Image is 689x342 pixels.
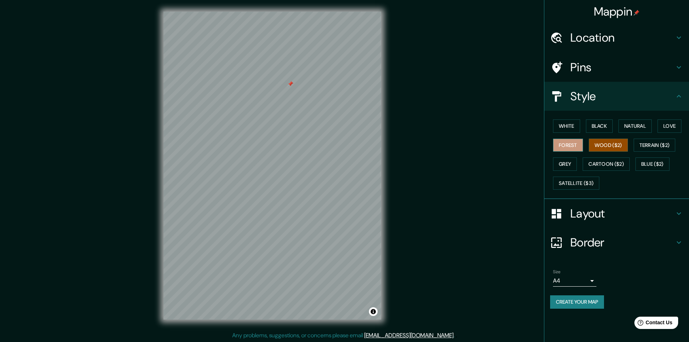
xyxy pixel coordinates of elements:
img: pin-icon.png [634,10,639,16]
h4: Border [570,235,675,250]
div: Pins [544,53,689,82]
div: . [456,331,457,340]
div: A4 [553,275,596,287]
button: White [553,119,580,133]
button: Terrain ($2) [634,139,676,152]
h4: Layout [570,206,675,221]
div: Border [544,228,689,257]
button: Blue ($2) [635,157,669,171]
button: Wood ($2) [589,139,628,152]
button: Satellite ($3) [553,177,599,190]
button: Natural [618,119,652,133]
div: . [455,331,456,340]
h4: Style [570,89,675,104]
button: Love [658,119,681,133]
a: [EMAIL_ADDRESS][DOMAIN_NAME] [364,332,454,339]
div: Style [544,82,689,111]
label: Size [553,269,561,275]
button: Cartoon ($2) [583,157,630,171]
button: Create your map [550,295,604,309]
p: Any problems, suggestions, or concerns please email . [232,331,455,340]
button: Forest [553,139,583,152]
button: Black [586,119,613,133]
h4: Location [570,30,675,45]
h4: Mappin [594,4,640,19]
div: Location [544,23,689,52]
button: Toggle attribution [369,307,378,316]
h4: Pins [570,60,675,75]
iframe: Help widget launcher [625,314,681,334]
canvas: Map [163,12,381,320]
div: Layout [544,199,689,228]
button: Grey [553,157,577,171]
